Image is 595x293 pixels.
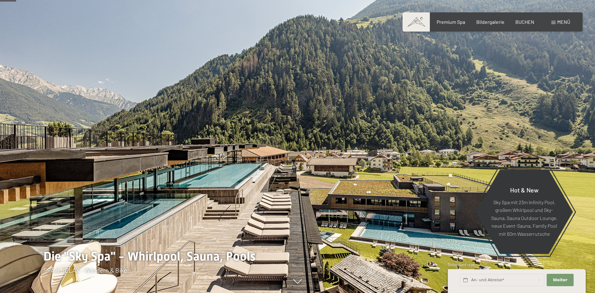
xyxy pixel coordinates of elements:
a: Hot & New Sky Spa mit 23m Infinity Pool, großem Whirlpool und Sky-Sauna, Sauna Outdoor Lounge, ne... [475,169,573,254]
span: Weiter [553,277,567,283]
a: Bildergalerie [476,19,505,25]
a: Premium Spa [437,19,465,25]
span: Menü [557,19,570,25]
span: Schnellanfrage [448,262,475,267]
span: Hot & New [510,186,539,193]
a: BUCHEN [515,19,534,25]
button: Weiter [547,274,573,287]
p: Sky Spa mit 23m Infinity Pool, großem Whirlpool und Sky-Sauna, Sauna Outdoor Lounge, neue Event-S... [491,198,558,238]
